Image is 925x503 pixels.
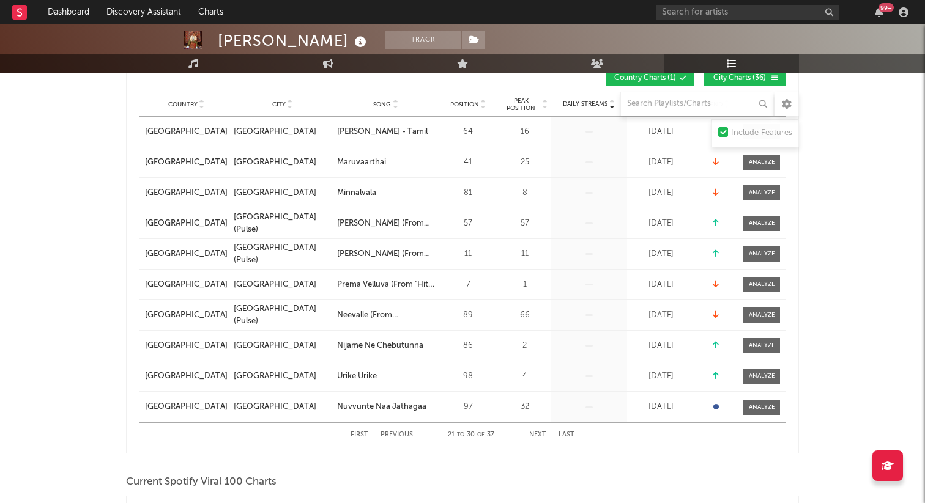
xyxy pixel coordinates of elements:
[440,370,496,383] div: 98
[711,75,768,82] span: City Charts ( 36 )
[502,187,548,199] div: 8
[337,340,423,352] div: Nijame Ne Chebutunna
[337,126,428,138] div: [PERSON_NAME] - Tamil
[234,279,331,291] a: [GEOGRAPHIC_DATA]
[630,340,691,352] div: [DATE]
[145,279,228,291] a: [GEOGRAPHIC_DATA]
[620,92,773,116] input: Search Playlists/Charts
[337,156,386,169] div: Maruvaarthai
[337,370,377,383] div: Urike Urike
[145,340,228,352] a: [GEOGRAPHIC_DATA]
[502,279,548,291] div: 1
[502,248,548,260] div: 11
[630,401,691,413] div: [DATE]
[351,431,368,438] button: First
[385,31,461,49] button: Track
[502,340,548,352] div: 2
[168,101,198,108] span: Country
[563,100,607,109] span: Daily Streams
[234,211,331,235] div: [GEOGRAPHIC_DATA] (Pulse)
[630,248,691,260] div: [DATE]
[381,431,413,438] button: Previous
[502,401,548,413] div: 32
[337,401,434,413] a: Nuvvunte Naa Jathagaa
[337,248,434,260] a: [PERSON_NAME] (From "Telusu Kada")
[457,432,464,438] span: to
[234,340,316,352] div: [GEOGRAPHIC_DATA]
[145,248,228,260] a: [GEOGRAPHIC_DATA]
[656,5,839,20] input: Search for artists
[440,187,496,199] div: 81
[630,370,691,383] div: [DATE]
[337,370,434,383] a: Urike Urike
[272,101,286,108] span: City
[234,156,316,169] div: [GEOGRAPHIC_DATA]
[373,101,391,108] span: Song
[337,218,434,230] a: [PERSON_NAME] (From "BRAT") (Telugu Version)
[234,242,331,266] a: [GEOGRAPHIC_DATA] (Pulse)
[606,70,694,86] button: Country Charts(1)
[630,156,691,169] div: [DATE]
[875,7,883,17] button: 99+
[234,370,316,383] div: [GEOGRAPHIC_DATA]
[145,218,228,230] a: [GEOGRAPHIC_DATA]
[502,97,540,112] span: Peak Position
[440,126,496,138] div: 64
[704,70,786,86] button: City Charts(36)
[440,279,496,291] div: 7
[630,279,691,291] div: [DATE]
[502,218,548,230] div: 57
[440,156,496,169] div: 41
[630,126,691,138] div: [DATE]
[234,187,316,199] div: [GEOGRAPHIC_DATA]
[614,75,676,82] span: Country Charts ( 1 )
[529,431,546,438] button: Next
[440,401,496,413] div: 97
[145,156,228,169] a: [GEOGRAPHIC_DATA]
[145,126,228,138] a: [GEOGRAPHIC_DATA]
[145,370,228,383] a: [GEOGRAPHIC_DATA]
[440,248,496,260] div: 11
[234,279,316,291] div: [GEOGRAPHIC_DATA]
[337,126,434,138] a: [PERSON_NAME] - Tamil
[145,401,228,413] a: [GEOGRAPHIC_DATA]
[630,187,691,199] div: [DATE]
[145,187,228,199] a: [GEOGRAPHIC_DATA]
[234,126,316,138] div: [GEOGRAPHIC_DATA]
[437,428,505,442] div: 21 30 37
[337,309,434,321] div: Neevalle (From "Tribanadhari Barbarik")
[145,309,228,321] a: [GEOGRAPHIC_DATA]
[731,126,792,141] div: Include Features
[440,309,496,321] div: 89
[126,475,277,490] span: Current Spotify Viral 100 Charts
[234,401,331,413] a: [GEOGRAPHIC_DATA]
[630,218,691,230] div: [DATE]
[879,3,894,12] div: 99 +
[630,309,691,321] div: [DATE]
[502,309,548,321] div: 66
[234,156,331,169] a: [GEOGRAPHIC_DATA]
[337,279,434,291] a: Prema Velluva (From "Hit - 3") (Telugu)
[502,126,548,138] div: 16
[337,156,434,169] a: Maruvaarthai
[337,187,434,199] a: Minnalvala
[337,340,434,352] a: Nijame Ne Chebutunna
[234,401,316,413] div: [GEOGRAPHIC_DATA]
[450,101,479,108] span: Position
[440,218,496,230] div: 57
[234,370,331,383] a: [GEOGRAPHIC_DATA]
[218,31,370,51] div: [PERSON_NAME]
